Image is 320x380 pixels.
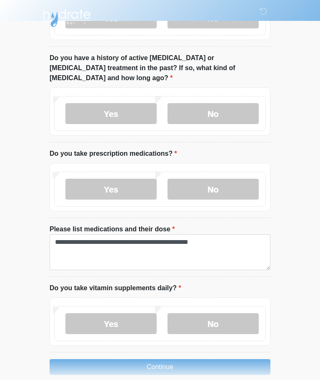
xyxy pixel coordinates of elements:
[65,179,157,200] label: Yes
[50,283,181,293] label: Do you take vitamin supplements daily?
[41,6,92,28] img: Hydrate IV Bar - Arcadia Logo
[50,224,175,234] label: Please list medications and their dose
[167,103,259,124] label: No
[167,313,259,334] label: No
[50,359,270,375] button: Continue
[167,179,259,200] label: No
[50,149,177,159] label: Do you take prescription medications?
[65,313,157,334] label: Yes
[65,103,157,124] label: Yes
[50,53,270,83] label: Do you have a history of active [MEDICAL_DATA] or [MEDICAL_DATA] treatment in the past? If so, wh...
